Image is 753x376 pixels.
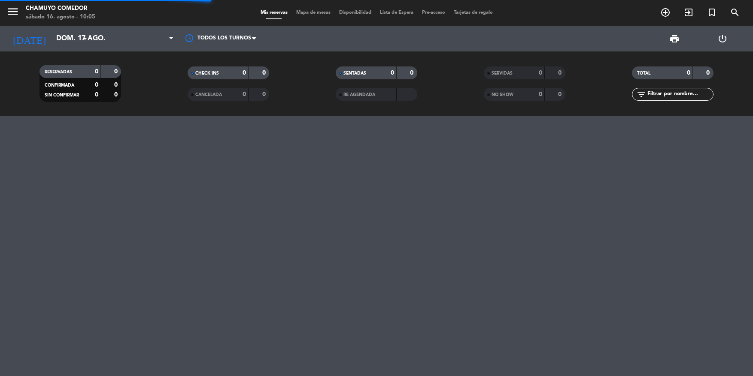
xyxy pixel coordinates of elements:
[418,10,449,15] span: Pre-acceso
[558,70,563,76] strong: 0
[343,71,366,75] span: SENTADAS
[687,70,690,76] strong: 0
[95,82,98,88] strong: 0
[45,93,79,97] span: SIN CONFIRMAR
[6,5,19,18] i: menu
[637,71,650,75] span: TOTAL
[243,70,246,76] strong: 0
[376,10,418,15] span: Lista de Espera
[195,93,222,97] span: CANCELADA
[45,70,72,74] span: RESERVADAS
[730,7,740,18] i: search
[26,13,95,21] div: sábado 16. agosto - 10:05
[539,70,542,76] strong: 0
[707,7,717,18] i: turned_in_not
[683,7,694,18] i: exit_to_app
[706,70,711,76] strong: 0
[114,82,119,88] strong: 0
[492,93,513,97] span: NO SHOW
[558,91,563,97] strong: 0
[669,33,680,44] span: print
[95,92,98,98] strong: 0
[717,33,728,44] i: power_settings_new
[6,5,19,21] button: menu
[26,4,95,13] div: Chamuyo Comedor
[45,83,74,87] span: CONFIRMADA
[449,10,497,15] span: Tarjetas de regalo
[343,93,375,97] span: RE AGENDADA
[660,7,671,18] i: add_circle_outline
[647,90,713,99] input: Filtrar por nombre...
[698,26,747,51] div: LOG OUT
[636,89,647,99] i: filter_list
[539,91,542,97] strong: 0
[80,33,90,44] i: arrow_drop_down
[335,10,376,15] span: Disponibilidad
[243,91,246,97] strong: 0
[262,70,267,76] strong: 0
[256,10,292,15] span: Mis reservas
[262,91,267,97] strong: 0
[292,10,335,15] span: Mapa de mesas
[114,92,119,98] strong: 0
[391,70,394,76] strong: 0
[114,69,119,75] strong: 0
[410,70,415,76] strong: 0
[6,29,52,48] i: [DATE]
[95,69,98,75] strong: 0
[195,71,219,75] span: CHECK INS
[492,71,513,75] span: SERVIDAS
